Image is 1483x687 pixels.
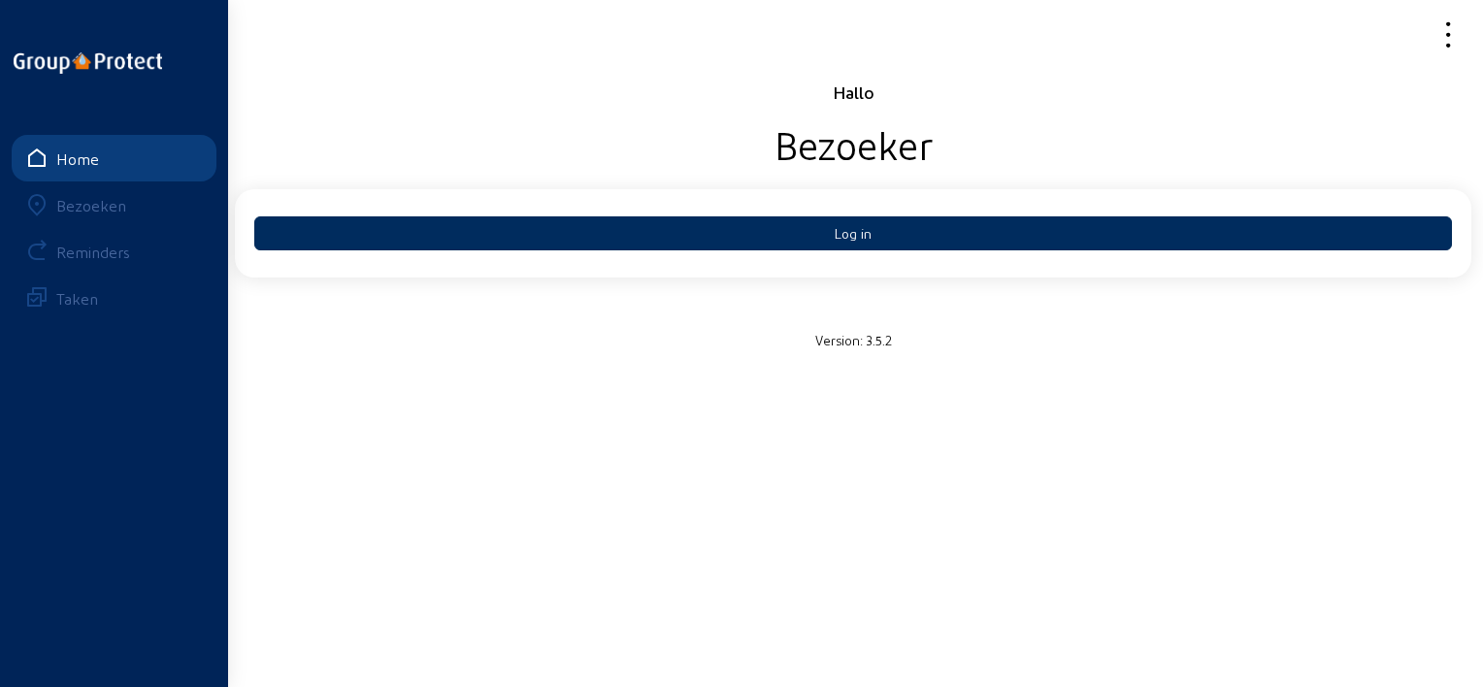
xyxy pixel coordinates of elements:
[12,181,216,228] a: Bezoeken
[56,149,99,168] div: Home
[254,216,1452,250] button: Log in
[12,228,216,275] a: Reminders
[235,81,1471,104] div: Hallo
[815,332,892,347] small: Version: 3.5.2
[235,119,1471,168] div: Bezoeker
[14,52,162,74] img: logo-oneline.png
[12,135,216,181] a: Home
[56,196,126,214] div: Bezoeken
[56,243,130,261] div: Reminders
[56,289,98,308] div: Taken
[12,275,216,321] a: Taken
